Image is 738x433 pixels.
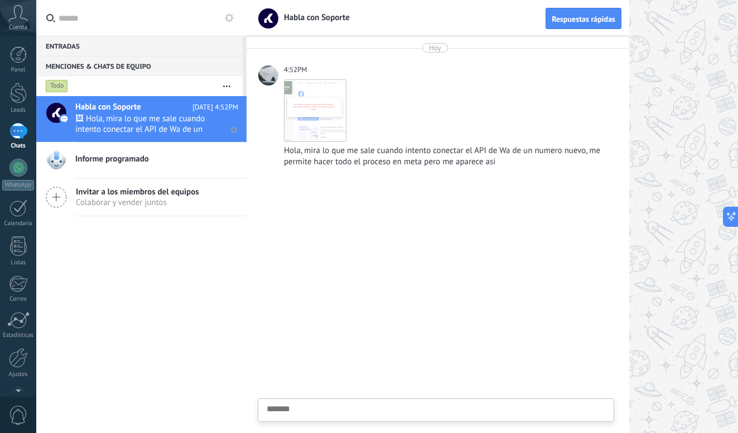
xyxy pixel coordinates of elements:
div: Leads [2,107,35,114]
span: Habla con Soporte [75,102,141,113]
div: WhatsApp [2,180,34,191]
div: Panel [2,66,35,74]
button: Respuestas rápidas [546,8,621,29]
span: Informe programado [75,154,149,165]
div: Estadísticas [2,332,35,339]
div: 4:52PM [284,64,309,75]
div: Todo [46,79,68,93]
div: Listas [2,259,35,267]
span: Cuenta [9,24,27,31]
button: Más [215,76,239,96]
div: Calendario [2,220,35,227]
div: Ajustes [2,371,35,378]
span: Invitar a los miembros del equipos [76,187,199,197]
a: Informe programado [36,142,247,178]
div: Hola, mira lo que me sale cuando intento conectar el API de Wa de un numero nuevo, me permite hac... [284,145,612,168]
span: Habla con Soporte [277,12,350,23]
div: Entradas [36,36,243,56]
span: 🖼 Hola, mira lo que me sale cuando intento conectar el API de Wa de un numero nuevo, me permite h... [75,113,217,135]
span: Colaborar y vender juntos [76,197,199,208]
div: Menciones & Chats de equipo [36,56,243,76]
a: Habla con Soporte [DATE] 4:52PM 🖼 Hola, mira lo que me sale cuando intento conectar el API de Wa ... [36,96,247,142]
img: d8230084-4ac6-43f9-b53a-f86f78c0dd5b [284,80,346,141]
div: Chats [2,142,35,150]
div: Correo [2,296,35,303]
span: Respuestas rápidas [552,15,615,23]
div: Hoy [429,43,441,53]
span: [DATE] 4:52PM [192,102,238,113]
